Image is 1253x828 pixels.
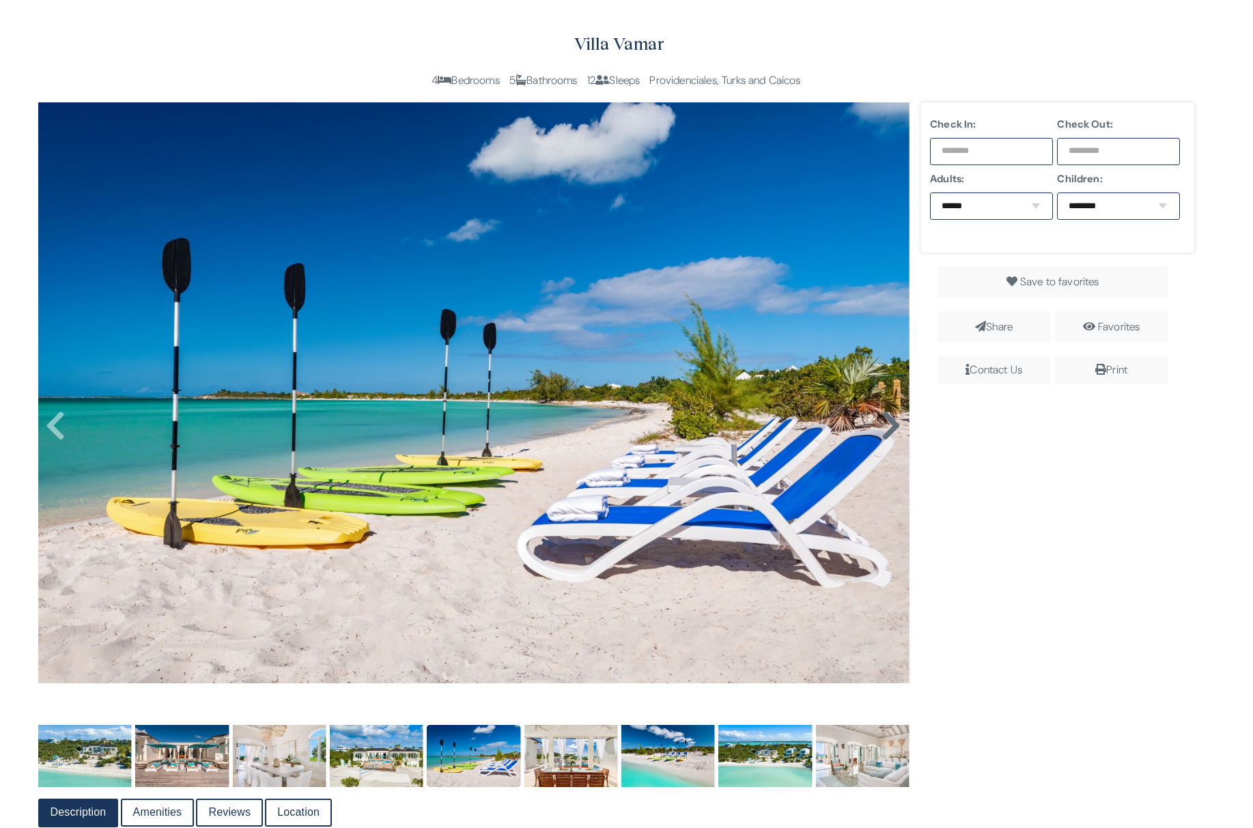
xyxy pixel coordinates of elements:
h2: Villa Vamar [38,30,1202,58]
span: 4 Bedrooms [432,73,500,87]
a: Location [266,800,330,825]
img: 0b44862f-edc1-4809-b56f-c99f26df1b84 [427,725,520,788]
span: Share [938,311,1051,343]
img: 6a444fb6-a4bb-4016-a88f-40ab361ed023 [38,725,132,788]
img: 772363fc-4764-43f9-ad7f-17177a8f299e [815,725,909,788]
img: 04649ee2-d7f5-470e-8544-d4617103949c [718,725,812,788]
label: Children: [1057,171,1180,187]
span: 12 Sleeps [587,73,640,87]
img: 96b92337-7516-4ae5-90b6-a5708fa2356a [232,725,326,788]
div: Print [1060,361,1163,379]
a: Favorites [1098,319,1140,334]
img: 2af04fa0-b4ba-43b3-b79d-9fdedda85cf6 [621,725,715,788]
img: 6a036ec3-7710-428e-8552-a4ec9b7eb75c [330,725,423,788]
label: Check Out: [1057,116,1180,132]
span: Contact Us [938,356,1051,384]
img: 1e4e9923-00bf-444e-a634-b2d68a73db33 [135,725,229,788]
span: Save to favorites [1020,274,1099,289]
label: Adults: [930,171,1053,187]
a: Description [40,800,117,825]
label: Check In: [930,116,1053,132]
img: 21c8b9ae-754b-4659-b830-d06ddd1a2d8b [524,725,617,788]
span: 5 Bathrooms [509,73,578,87]
a: Reviews [197,800,262,825]
a: Amenities [122,800,193,825]
span: Providenciales, Turks and Caicos [649,73,800,87]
